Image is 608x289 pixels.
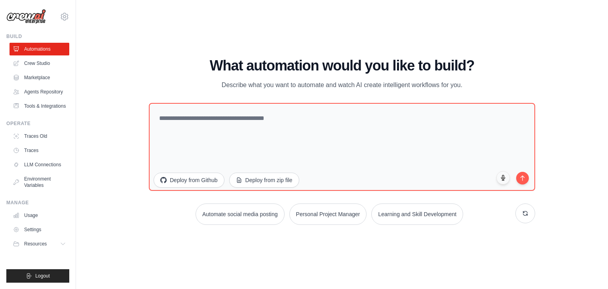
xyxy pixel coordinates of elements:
div: Manage [6,200,69,206]
a: LLM Connections [9,158,69,171]
p: Describe what you want to automate and watch AI create intelligent workflows for you. [209,80,475,90]
a: Agents Repository [9,86,69,98]
div: Operate [6,120,69,127]
span: Logout [35,273,50,279]
a: Environment Variables [9,173,69,192]
span: Resources [24,241,47,247]
a: Traces [9,144,69,157]
button: Automate social media posting [196,203,285,225]
a: Automations [9,43,69,55]
button: Learning and Skill Development [371,203,463,225]
button: Deploy from Github [154,173,224,188]
a: Usage [9,209,69,222]
a: Traces Old [9,130,69,143]
div: Build [6,33,69,40]
button: Deploy from zip file [229,173,299,188]
iframe: Chat Widget [568,251,608,289]
a: Marketplace [9,71,69,84]
a: Settings [9,223,69,236]
button: Personal Project Manager [289,203,367,225]
button: Logout [6,269,69,283]
a: Tools & Integrations [9,100,69,112]
a: Crew Studio [9,57,69,70]
button: Resources [9,238,69,250]
h1: What automation would you like to build? [149,58,535,74]
img: Logo [6,9,46,24]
